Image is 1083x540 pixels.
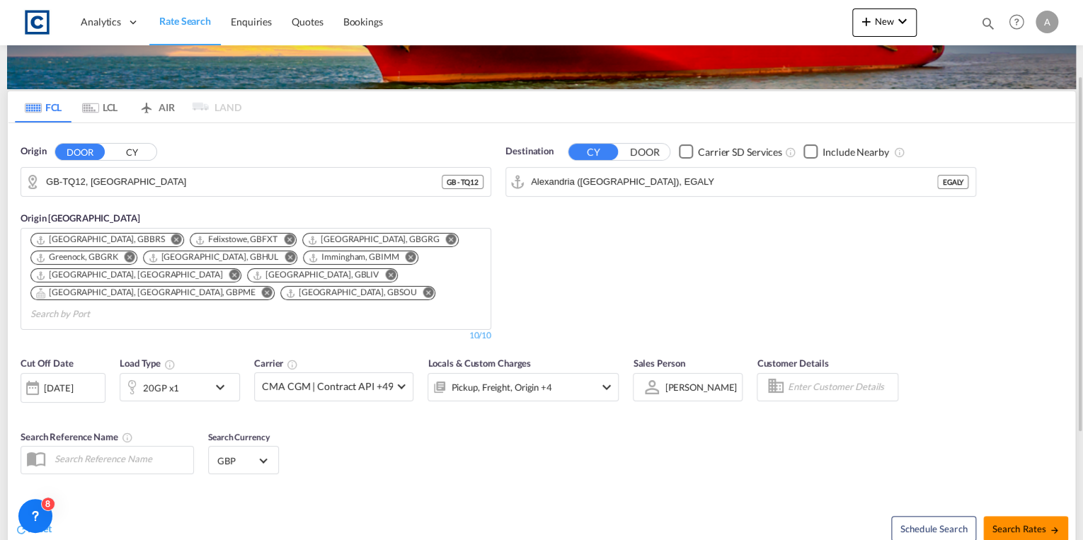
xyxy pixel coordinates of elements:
[893,147,905,158] md-icon: Unchecked: Ignores neighbouring ports when fetching rates.Checked : Includes neighbouring ports w...
[451,377,551,397] div: Pickup Freight Origin Origin Custom Destination Destination Custom Factory Stuffing
[1036,11,1058,33] div: A
[757,357,828,369] span: Customer Details
[343,16,383,28] span: Bookings
[447,177,479,187] span: GB - TQ12
[115,251,137,265] button: Remove
[506,168,975,196] md-input-container: Alexandria (El Iskandariya), EGALY
[81,15,121,29] span: Analytics
[138,99,155,110] md-icon: icon-airplane
[307,234,442,246] div: Press delete to remove this chip.
[35,251,121,263] div: Press delete to remove this chip.
[1004,10,1036,35] div: Help
[852,8,917,37] button: icon-plus 400-fgNewicon-chevron-down
[231,16,272,28] span: Enquiries
[275,234,296,248] button: Remove
[35,234,168,246] div: Press delete to remove this chip.
[35,234,165,246] div: Bristol, GBBRS
[148,251,279,263] div: Hull, GBHUL
[287,359,298,370] md-icon: The selected Trucker/Carrierwill be displayed in the rate results If the rates are from another f...
[35,269,222,281] div: London Gateway Port, GBLGP
[219,269,241,283] button: Remove
[428,357,531,369] span: Locals & Custom Charges
[162,234,183,248] button: Remove
[254,357,298,369] span: Carrier
[253,287,274,301] button: Remove
[937,175,968,189] div: EGALY
[120,373,240,401] div: 20GP x1icon-chevron-down
[21,373,105,403] div: [DATE]
[195,234,280,246] div: Press delete to remove this chip.
[428,373,619,401] div: Pickup Freight Origin Origin Custom Destination Destination Custom Factory Stuffingicon-chevron-down
[633,357,684,369] span: Sales Person
[663,377,738,397] md-select: Sales Person: Anthony Lomax
[787,377,893,398] input: Enter Customer Details
[275,251,297,265] button: Remove
[21,431,133,442] span: Search Reference Name
[28,229,483,326] md-chips-wrap: Chips container. Use arrow keys to select chips.
[35,287,258,299] div: Press delete to remove this chip.
[252,269,379,281] div: Liverpool, GBLIV
[15,91,241,122] md-pagination-wrapper: Use the left and right arrow keys to navigate between tabs
[21,6,53,38] img: 1fdb9190129311efbfaf67cbb4249bed.jpeg
[568,144,618,160] button: CY
[148,251,282,263] div: Press delete to remove this chip.
[107,144,156,160] button: CY
[376,269,397,283] button: Remove
[679,144,782,159] md-checkbox: Checkbox No Ink
[120,357,176,369] span: Load Type
[208,432,270,442] span: Search Currency
[1050,525,1060,535] md-icon: icon-arrow-right
[285,287,420,299] div: Press delete to remove this chip.
[292,16,323,28] span: Quotes
[21,168,491,196] md-input-container: GB-TQ12, Teignbridge
[217,454,257,467] span: GBP
[21,144,46,159] span: Origin
[803,144,889,159] md-checkbox: Checkbox No Ink
[122,432,133,443] md-icon: Your search will be saved by the below given name
[620,144,670,160] button: DOOR
[858,13,875,30] md-icon: icon-plus 400-fg
[47,448,193,469] input: Search Reference Name
[665,381,737,393] div: [PERSON_NAME]
[980,16,996,31] md-icon: icon-magnify
[164,359,176,370] md-icon: icon-information-outline
[413,287,435,301] button: Remove
[15,522,52,537] div: icon-refreshReset
[992,523,1060,534] span: Search Rates
[15,523,28,536] md-icon: icon-refresh
[308,251,401,263] div: Press delete to remove this chip.
[1004,10,1028,34] span: Help
[35,269,225,281] div: Press delete to remove this chip.
[531,171,937,193] input: Search by Port
[597,379,614,396] md-icon: icon-chevron-down
[21,357,74,369] span: Cut Off Date
[437,234,458,248] button: Remove
[698,145,782,159] div: Carrier SD Services
[785,147,796,158] md-icon: Unchecked: Search for CY (Container Yard) services for all selected carriers.Checked : Search for...
[159,15,211,27] span: Rate Search
[823,145,889,159] div: Include Nearby
[195,234,277,246] div: Felixstowe, GBFXT
[71,91,128,122] md-tab-item: LCL
[505,144,554,159] span: Destination
[396,251,418,265] button: Remove
[308,251,399,263] div: Immingham, GBIMM
[21,212,140,224] span: Origin [GEOGRAPHIC_DATA]
[128,91,185,122] md-tab-item: AIR
[858,16,911,27] span: New
[46,171,442,193] input: Search by Door
[55,144,105,160] button: DOOR
[30,303,165,326] input: Search by Port
[212,379,236,396] md-icon: icon-chevron-down
[285,287,417,299] div: Southampton, GBSOU
[35,287,256,299] div: Portsmouth, HAM, GBPME
[15,91,71,122] md-tab-item: FCL
[307,234,440,246] div: Grangemouth, GBGRG
[143,378,179,398] div: 20GP x1
[28,522,52,534] span: Reset
[980,16,996,37] div: icon-magnify
[469,330,491,342] div: 10/10
[216,450,271,471] md-select: Select Currency: £ GBPUnited Kingdom Pound
[35,251,118,263] div: Greenock, GBGRK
